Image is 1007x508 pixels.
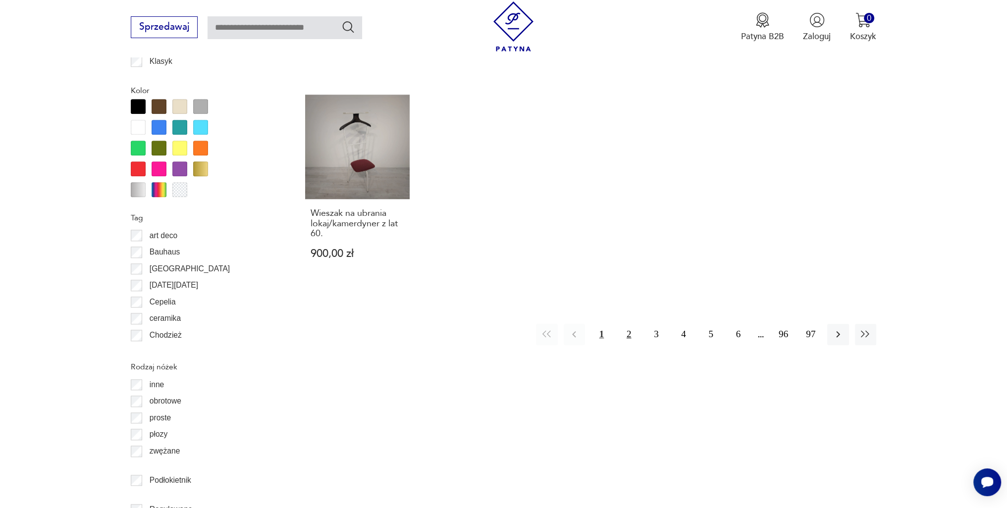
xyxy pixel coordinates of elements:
[150,312,181,325] p: ceramika
[150,474,191,487] p: Podłokietnik
[150,411,171,424] p: proste
[150,279,198,292] p: [DATE][DATE]
[305,95,410,282] a: Wieszak na ubrania lokaj/kamerdyner z lat 60.Wieszak na ubrania lokaj/kamerdyner z lat 60.900,00 zł
[973,468,1001,496] iframe: Smartsupp widget button
[591,324,612,345] button: 1
[809,12,825,28] img: Ikonka użytkownika
[131,16,198,38] button: Sprzedawaj
[803,31,831,42] p: Zaloguj
[150,329,182,342] p: Chodzież
[850,12,876,42] button: 0Koszyk
[150,229,177,242] p: art deco
[773,324,794,345] button: 96
[700,324,722,345] button: 5
[741,31,784,42] p: Patyna B2B
[150,428,167,441] p: płozy
[800,324,821,345] button: 97
[488,1,538,51] img: Patyna - sklep z meblami i dekoracjami vintage
[741,12,784,42] button: Patyna B2B
[131,211,276,224] p: Tag
[855,12,871,28] img: Ikona koszyka
[311,249,405,259] p: 900,00 zł
[803,12,831,42] button: Zaloguj
[150,346,179,358] p: Ćmielów
[150,262,230,275] p: [GEOGRAPHIC_DATA]
[645,324,667,345] button: 3
[131,24,198,32] a: Sprzedawaj
[341,20,356,34] button: Szukaj
[131,360,276,373] p: Rodzaj nóżek
[150,246,180,258] p: Bauhaus
[150,445,180,457] p: zwężane
[150,296,176,308] p: Cepelia
[311,208,405,239] h3: Wieszak na ubrania lokaj/kamerdyner z lat 60.
[150,378,164,391] p: inne
[728,324,749,345] button: 6
[850,31,876,42] p: Koszyk
[618,324,639,345] button: 2
[741,12,784,42] a: Ikona medaluPatyna B2B
[131,84,276,97] p: Kolor
[864,13,874,23] div: 0
[150,55,172,68] p: Klasyk
[150,395,181,407] p: obrotowe
[673,324,694,345] button: 4
[755,12,770,28] img: Ikona medalu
